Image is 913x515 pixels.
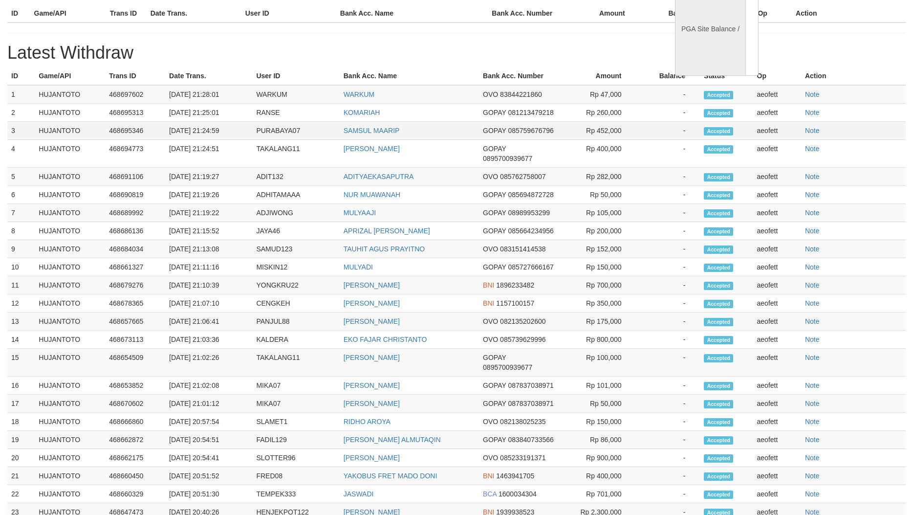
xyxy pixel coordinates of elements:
a: Note [805,454,820,462]
a: Note [805,109,820,116]
span: Accepted [704,227,733,236]
td: Rp 175,000 [561,313,636,331]
td: 468666860 [105,413,165,431]
a: Note [805,336,820,343]
span: GOPAY [483,381,506,389]
td: 468689992 [105,204,165,222]
td: - [636,313,700,331]
a: Note [805,209,820,217]
td: 16 [7,377,35,395]
td: 2 [7,104,35,122]
th: Game/API [35,67,105,85]
td: 9 [7,240,35,258]
td: Rp 101,000 [561,377,636,395]
td: aeofett [753,222,801,240]
a: Note [805,381,820,389]
td: [DATE] 21:19:22 [165,204,252,222]
a: [PERSON_NAME] [344,299,400,307]
td: HUJANTOTO [35,85,105,104]
td: HUJANTOTO [35,276,105,294]
td: [DATE] 21:28:01 [165,85,252,104]
th: Action [792,4,906,22]
td: 21 [7,467,35,485]
td: 468654509 [105,349,165,377]
td: Rp 800,000 [561,331,636,349]
td: - [636,395,700,413]
a: [PERSON_NAME] [344,454,400,462]
td: TAKALANG11 [252,349,339,377]
td: Rp 100,000 [561,349,636,377]
td: HUJANTOTO [35,449,105,467]
th: Amount [561,67,636,85]
th: Bank Acc. Number [488,4,564,22]
td: [DATE] 21:13:08 [165,240,252,258]
td: WARKUM [252,85,339,104]
td: Rp 50,000 [561,186,636,204]
td: PURABAYA07 [252,122,339,140]
td: 20 [7,449,35,467]
td: MIKA07 [252,395,339,413]
td: [DATE] 21:07:10 [165,294,252,313]
a: Note [805,418,820,425]
td: HUJANTOTO [35,431,105,449]
th: Amount [564,4,640,22]
td: - [636,276,700,294]
td: [DATE] 21:10:39 [165,276,252,294]
a: Note [805,400,820,407]
a: Note [805,354,820,361]
td: 3 [7,122,35,140]
td: Rp 400,000 [561,467,636,485]
th: Bank Acc. Name [340,67,479,85]
td: FADIL129 [252,431,339,449]
td: [DATE] 21:01:12 [165,395,252,413]
th: Op [754,4,792,22]
a: Note [805,227,820,235]
td: [DATE] 20:51:52 [165,467,252,485]
td: [DATE] 21:24:51 [165,140,252,168]
span: 082138025235 [500,418,545,425]
td: - [636,204,700,222]
td: 468679276 [105,276,165,294]
a: Note [805,472,820,480]
td: HUJANTOTO [35,395,105,413]
td: 468694773 [105,140,165,168]
td: 17 [7,395,35,413]
td: 468678365 [105,294,165,313]
td: HUJANTOTO [35,122,105,140]
td: HUJANTOTO [35,294,105,313]
td: 14 [7,331,35,349]
span: GOPAY [483,109,506,116]
td: Rp 400,000 [561,140,636,168]
span: Accepted [704,246,733,254]
a: Note [805,490,820,498]
span: GOPAY [483,354,506,361]
td: - [636,431,700,449]
td: PANJUL88 [252,313,339,331]
td: SLOTTER96 [252,449,339,467]
td: [DATE] 21:19:27 [165,168,252,186]
td: 12 [7,294,35,313]
td: [DATE] 20:57:54 [165,413,252,431]
span: Accepted [704,336,733,344]
td: MIKA07 [252,377,339,395]
th: Action [801,67,906,85]
td: aeofett [753,395,801,413]
span: Accepted [704,436,733,445]
span: 085727666167 [508,263,553,271]
span: 085739629996 [500,336,545,343]
span: GOPAY [483,263,506,271]
a: WARKUM [344,90,374,98]
span: 1896233482 [496,281,534,289]
td: - [636,168,700,186]
a: Note [805,263,820,271]
td: - [636,413,700,431]
td: 10 [7,258,35,276]
span: Accepted [704,173,733,181]
td: 468657665 [105,313,165,331]
td: 468691106 [105,168,165,186]
span: 087837038971 [508,381,553,389]
a: MULYAAJI [344,209,376,217]
td: Rp 700,000 [561,276,636,294]
span: Accepted [704,264,733,272]
span: Accepted [704,382,733,390]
